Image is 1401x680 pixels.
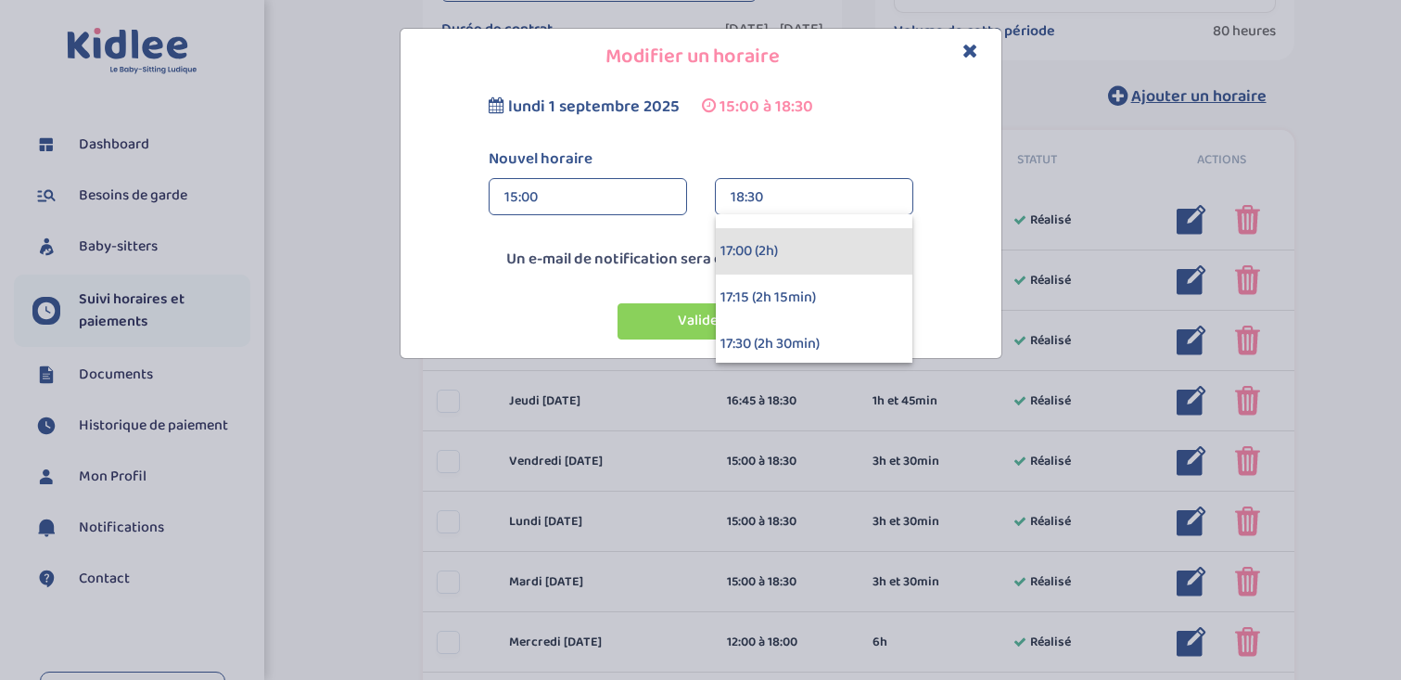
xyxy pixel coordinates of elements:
[716,321,912,367] div: 17:30 (2h 30min)
[414,43,987,71] h4: Modifier un horaire
[962,41,978,62] button: Close
[475,148,927,172] label: Nouvel horaire
[716,275,912,321] div: 17:15 (2h 15min)
[618,303,784,340] button: Valider
[405,248,997,272] p: Un e-mail de notification sera envoyé à
[720,94,813,120] span: 15:00 à 18:30
[504,179,671,216] div: 15:00
[716,228,912,275] div: 17:00 (2h)
[731,179,898,216] div: 18:30
[508,94,680,120] span: lundi 1 septembre 2025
